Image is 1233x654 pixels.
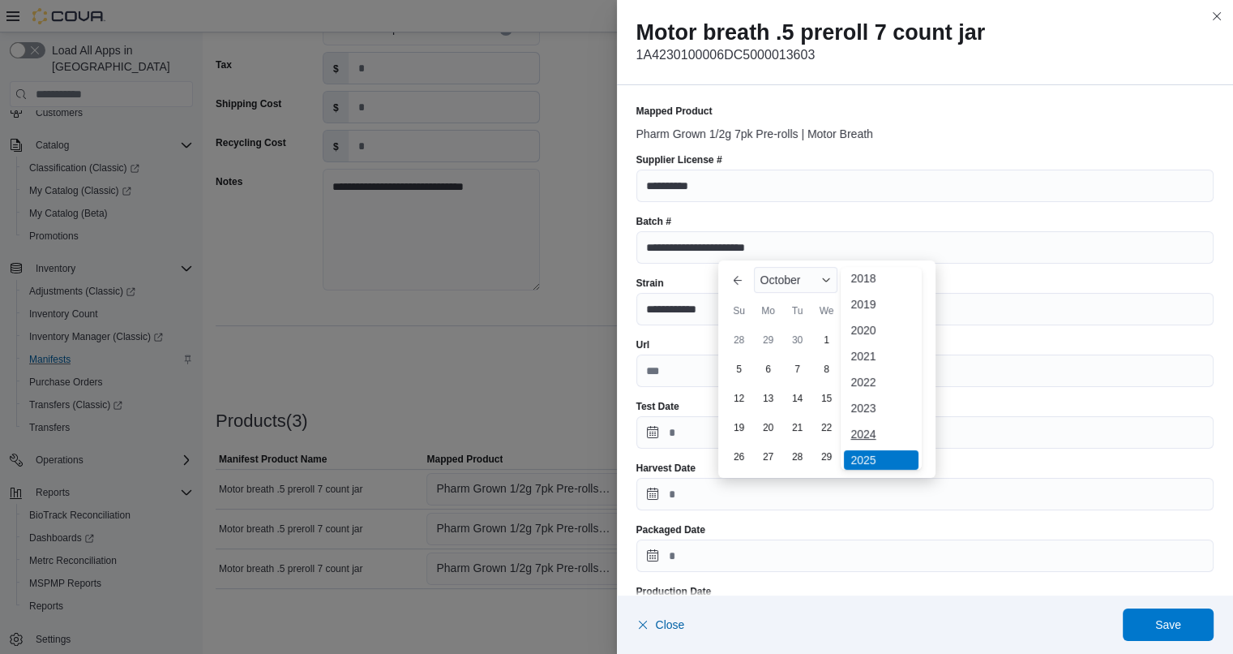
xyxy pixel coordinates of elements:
[756,415,781,441] div: day-20
[844,372,918,392] div: 2022
[656,617,685,633] span: Close
[756,385,781,411] div: day-13
[756,327,781,353] div: day-29
[785,415,811,441] div: day-21
[725,267,751,293] button: Previous Month
[814,415,840,441] div: day-22
[814,327,840,353] div: day-1
[844,269,918,288] div: 2018
[756,444,781,470] div: day-27
[726,385,752,411] div: day-12
[636,153,722,166] label: Supplier License #
[636,105,713,118] label: Mapped Product
[636,338,650,351] label: Url
[814,356,840,382] div: day-8
[1123,609,1214,641] button: Save
[844,398,918,418] div: 2023
[636,523,705,536] label: Packaged Date
[636,121,1214,140] div: Pharm Grown 1/2g 7pk Pre-rolls | Motor Breath
[636,19,1214,45] h2: Motor breath .5 preroll 7 count jar
[785,327,811,353] div: day-30
[754,267,838,293] div: Button. Open the month selector. October is currently selected.
[636,215,671,228] label: Batch #
[785,444,811,470] div: day-28
[636,462,696,475] label: Harvest Date
[785,298,811,324] div: Tu
[636,609,685,641] button: Close
[726,415,752,441] div: day-19
[844,424,918,444] div: 2024
[814,444,840,470] div: day-29
[636,277,664,290] label: Strain
[636,400,679,413] label: Test Date
[636,540,1214,572] input: Press the down key to open a popover containing a calendar.
[636,478,1214,510] input: Press the down key to enter a popover containing a calendar. Press the escape key to close the po...
[814,298,840,324] div: We
[726,298,752,324] div: Su
[756,356,781,382] div: day-6
[844,450,918,470] div: 2025
[760,273,801,286] span: October
[756,298,781,324] div: Mo
[844,321,918,340] div: 2020
[726,356,752,382] div: day-5
[636,585,712,598] label: Production Date
[636,45,1214,65] p: 1A4230100006DC5000013603
[785,356,811,382] div: day-7
[726,327,752,353] div: day-28
[844,295,918,314] div: 2019
[1207,6,1227,26] button: Close this dialog
[725,325,929,471] div: October, 2025
[1155,617,1181,633] span: Save
[726,444,752,470] div: day-26
[814,385,840,411] div: day-15
[844,346,918,366] div: 2021
[785,385,811,411] div: day-14
[636,416,1214,449] input: Press the down key to open a popover containing a calendar.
